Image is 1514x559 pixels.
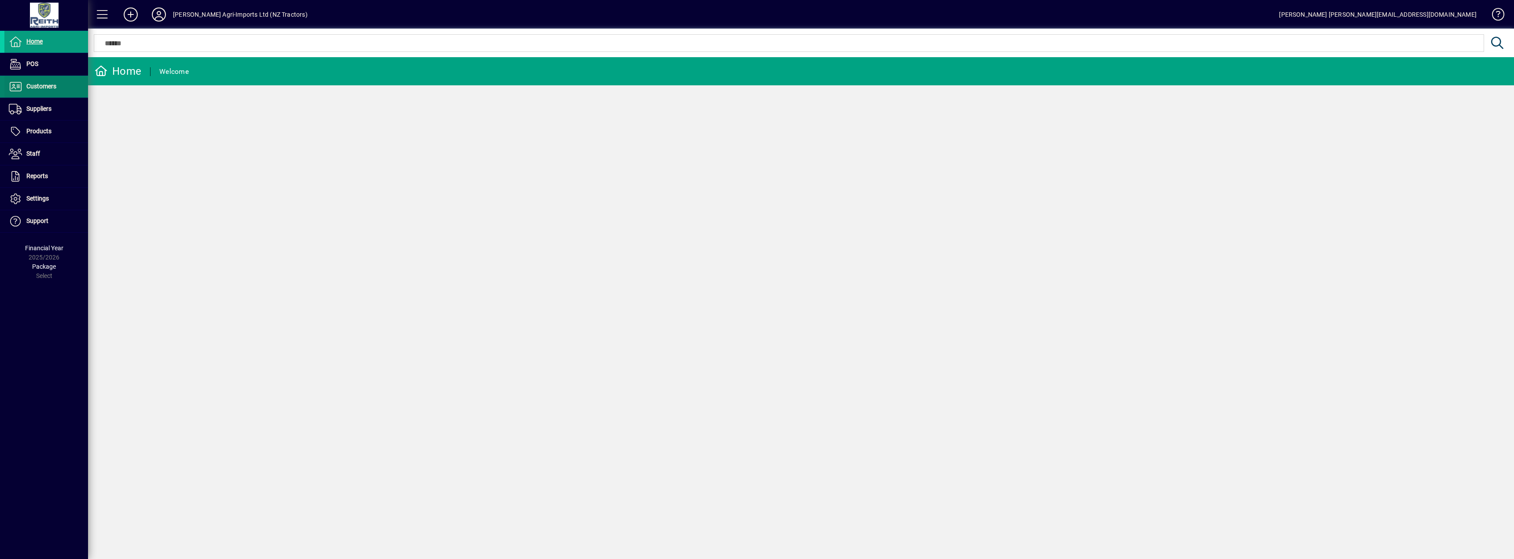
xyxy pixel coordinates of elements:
span: Home [26,38,43,45]
span: Suppliers [26,105,51,112]
div: Welcome [159,65,189,79]
span: Staff [26,150,40,157]
a: Staff [4,143,88,165]
div: Home [95,64,141,78]
button: Add [117,7,145,22]
button: Profile [145,7,173,22]
span: Customers [26,83,56,90]
span: POS [26,60,38,67]
div: [PERSON_NAME] [PERSON_NAME][EMAIL_ADDRESS][DOMAIN_NAME] [1279,7,1477,22]
a: POS [4,53,88,75]
a: Suppliers [4,98,88,120]
a: Customers [4,76,88,98]
span: Package [32,263,56,270]
a: Reports [4,165,88,187]
a: Products [4,121,88,142]
span: Products [26,128,51,135]
span: Reports [26,172,48,179]
div: [PERSON_NAME] Agri-Imports Ltd (NZ Tractors) [173,7,308,22]
span: Support [26,217,48,224]
a: Knowledge Base [1485,2,1503,30]
span: Financial Year [25,245,63,252]
a: Support [4,210,88,232]
span: Settings [26,195,49,202]
a: Settings [4,188,88,210]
